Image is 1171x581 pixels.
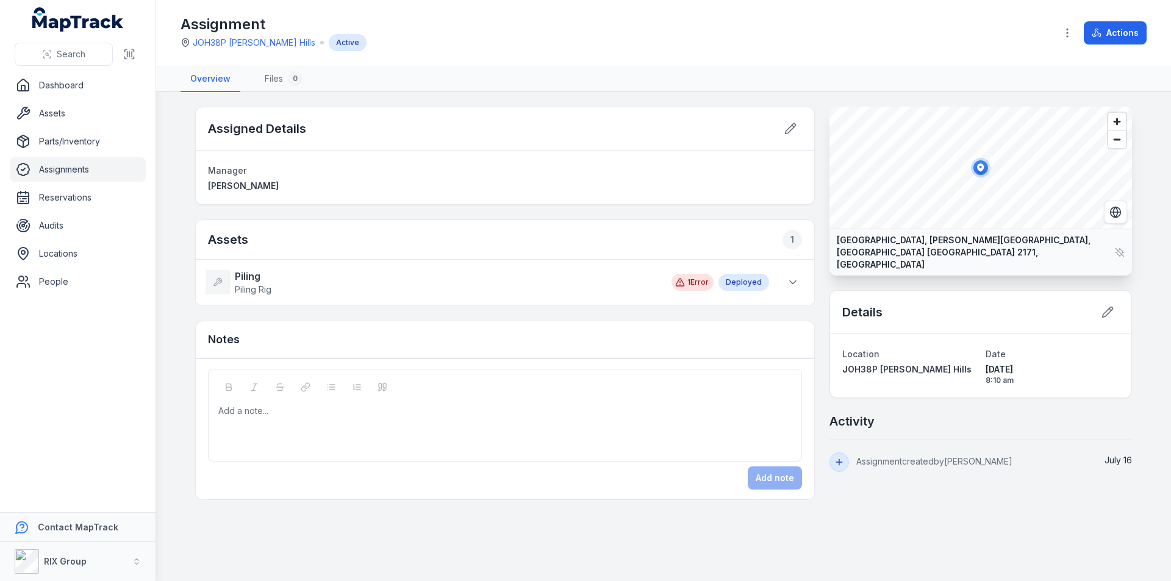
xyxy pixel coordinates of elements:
a: Files0 [255,66,312,92]
button: Actions [1084,21,1147,45]
button: Search [15,43,113,66]
div: 1 Error [671,274,714,291]
a: Reservations [10,185,146,210]
div: Active [329,34,367,51]
a: Dashboard [10,73,146,98]
div: 1 [782,230,802,249]
span: Assignment created by [PERSON_NAME] [856,456,1012,466]
h2: Activity [829,413,875,430]
strong: RIX Group [44,556,87,566]
h3: Notes [208,331,240,348]
span: 8:10 am [986,376,1119,385]
div: 0 [288,71,303,86]
a: Parts/Inventory [10,129,146,154]
canvas: Map [829,107,1132,229]
a: Locations [10,241,146,266]
span: JOH38P [PERSON_NAME] Hills [842,364,972,374]
a: PilingPiling Rig [206,269,659,296]
a: Assets [10,101,146,126]
button: Zoom out [1108,130,1126,148]
span: Date [986,349,1006,359]
strong: Contact MapTrack [38,522,118,532]
span: Piling Rig [235,284,271,294]
a: MapTrack [32,7,124,32]
h2: Assets [208,230,802,249]
time: 16/07/2025, 8:10:22 am [986,363,1119,385]
a: People [10,269,146,294]
span: Manager [208,165,246,176]
time: 16/07/2025, 8:10:22 am [1105,455,1132,465]
button: Zoom in [1108,113,1126,130]
a: [PERSON_NAME] [208,180,500,192]
h2: Assigned Details [208,120,306,137]
div: Deployed [718,274,769,291]
a: Audits [10,213,146,238]
span: [DATE] [986,363,1119,376]
span: Search [57,48,85,60]
span: Location [842,349,879,359]
strong: [GEOGRAPHIC_DATA], [PERSON_NAME][GEOGRAPHIC_DATA], [GEOGRAPHIC_DATA] [GEOGRAPHIC_DATA] 2171, [GEO... [837,234,1110,271]
a: Assignments [10,157,146,182]
button: Switch to Satellite View [1104,201,1127,224]
a: JOH38P [PERSON_NAME] Hills [842,363,976,376]
h2: Details [842,304,883,321]
a: JOH38P [PERSON_NAME] Hills [193,37,315,49]
span: July 16 [1105,455,1132,465]
a: Overview [181,66,240,92]
h1: Assignment [181,15,367,34]
strong: Piling [235,269,271,283]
